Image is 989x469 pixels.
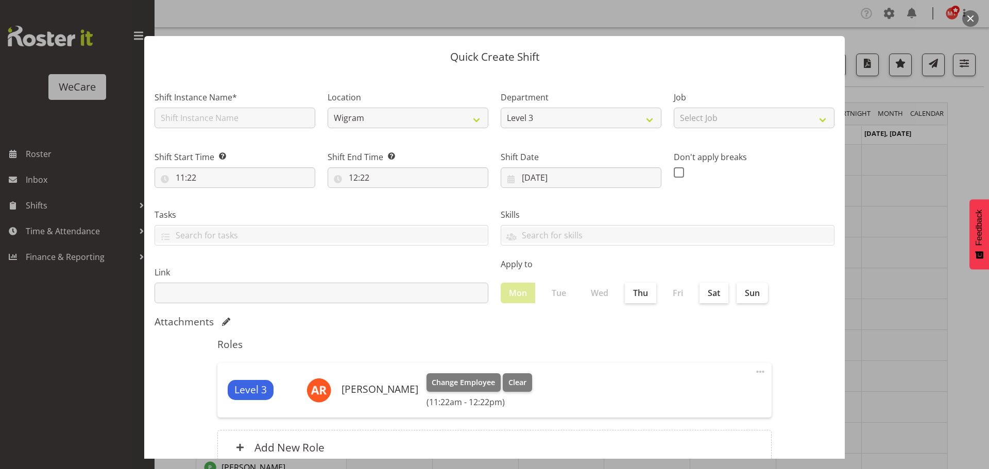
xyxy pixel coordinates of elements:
[969,199,989,269] button: Feedback - Show survey
[737,283,768,303] label: Sun
[155,209,488,221] label: Tasks
[427,373,501,392] button: Change Employee
[583,283,617,303] label: Wed
[254,441,325,454] h6: Add New Role
[234,383,267,397] span: Level 3
[217,338,772,351] h5: Roles
[625,283,656,303] label: Thu
[427,397,532,407] h6: (11:22am - 12:22pm)
[501,151,661,163] label: Shift Date
[155,108,315,128] input: Shift Instance Name
[155,91,315,103] label: Shift Instance Name*
[664,283,691,303] label: Fri
[543,283,574,303] label: Tue
[155,167,315,188] input: Click to select...
[700,283,728,303] label: Sat
[328,151,488,163] label: Shift End Time
[501,209,834,221] label: Skills
[328,167,488,188] input: Click to select...
[503,373,532,392] button: Clear
[155,227,488,243] input: Search for tasks
[155,316,214,328] h5: Attachments
[306,378,331,403] img: andrea-ramirez11591.jpg
[432,377,495,388] span: Change Employee
[501,258,834,270] label: Apply to
[342,384,418,395] h6: [PERSON_NAME]
[328,91,488,103] label: Location
[508,377,526,388] span: Clear
[155,266,488,279] label: Link
[155,51,834,62] p: Quick Create Shift
[155,151,315,163] label: Shift Start Time
[501,91,661,103] label: Department
[674,91,834,103] label: Job
[674,151,834,163] label: Don't apply breaks
[501,167,661,188] input: Click to select...
[501,227,834,243] input: Search for skills
[975,210,984,246] span: Feedback
[501,283,535,303] label: Mon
